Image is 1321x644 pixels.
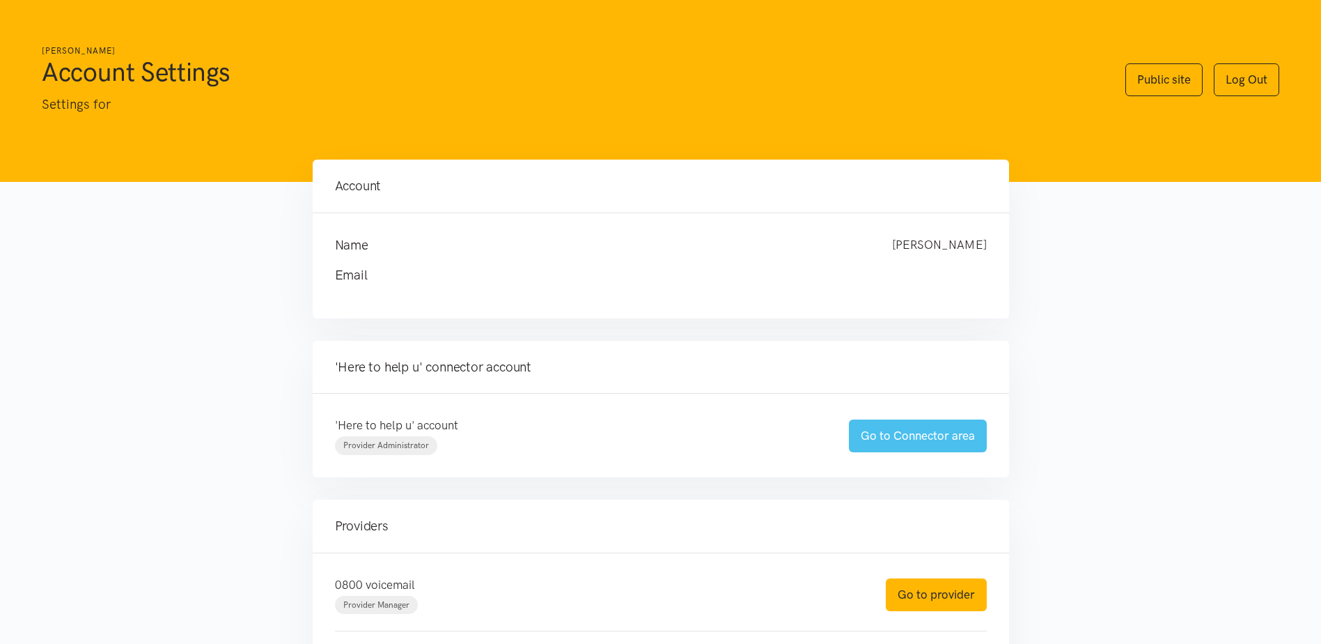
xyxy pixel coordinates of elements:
[335,266,959,285] h4: Email
[335,236,864,255] h4: Name
[335,516,987,536] h4: Providers
[42,94,1097,115] p: Settings for
[335,576,858,595] p: 0800 voicemail
[1214,63,1279,96] a: Log Out
[343,440,429,450] span: Provider Administrator
[1125,63,1203,96] a: Public site
[343,600,409,610] span: Provider Manager
[42,55,1097,89] h1: Account Settings
[335,416,821,435] p: 'Here to help u' account
[42,45,1097,58] h6: [PERSON_NAME]
[878,236,1001,255] div: [PERSON_NAME]
[335,358,987,377] h4: 'Here to help u' connector account
[886,578,987,611] a: Go to provider
[335,176,987,196] h4: Account
[849,420,987,452] a: Go to Connector area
